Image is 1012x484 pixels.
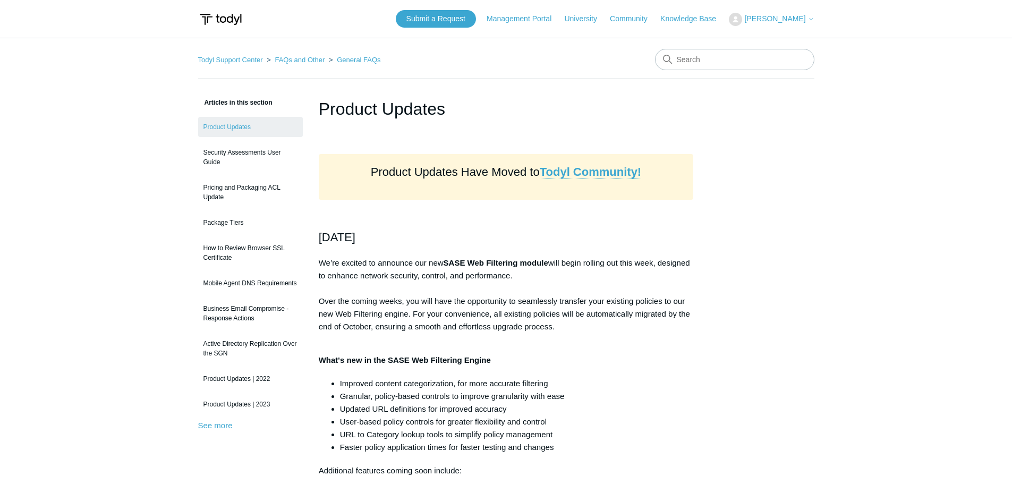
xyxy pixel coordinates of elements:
[319,355,491,364] strong: What's new in the SASE Web Filtering Engine
[327,163,685,181] h2: Product Updates Have Moved to
[396,10,476,28] a: Submit a Request
[319,257,694,333] p: We’re excited to announce our new will begin rolling out this week, designed to enhance network s...
[744,14,805,23] span: [PERSON_NAME]
[198,394,303,414] a: Product Updates | 2023
[198,421,233,430] a: See more
[487,13,562,24] a: Management Portal
[337,56,380,64] a: General FAQs
[198,299,303,328] a: Business Email Compromise - Response Actions
[198,273,303,293] a: Mobile Agent DNS Requirements
[265,56,327,64] li: FAQs and Other
[564,13,607,24] a: University
[340,441,694,454] li: Faster policy application times for faster testing and changes
[198,56,263,64] a: Todyl Support Center
[340,415,694,428] li: User-based policy controls for greater flexibility and control
[275,56,325,64] a: FAQs and Other
[655,49,814,70] input: Search
[340,403,694,415] li: Updated URL definitions for improved accuracy
[198,334,303,363] a: Active Directory Replication Over the SGN
[319,96,694,122] h1: Product Updates
[198,56,265,64] li: Todyl Support Center
[610,13,658,24] a: Community
[319,228,694,247] h2: [DATE]
[198,117,303,137] a: Product Updates
[540,165,641,179] a: Todyl Community!
[729,13,814,26] button: [PERSON_NAME]
[198,99,273,106] span: Articles in this section
[340,390,694,403] li: Granular, policy-based controls to improve granularity with ease
[444,258,548,267] strong: SASE Web Filtering module
[327,56,381,64] li: General FAQs
[198,142,303,172] a: Security Assessments User Guide
[198,10,243,29] img: Todyl Support Center Help Center home page
[198,238,303,268] a: How to Review Browser SSL Certificate
[198,213,303,233] a: Package Tiers
[198,369,303,389] a: Product Updates | 2022
[198,177,303,207] a: Pricing and Packaging ACL Update
[540,165,641,179] strong: Todyl Community!
[660,13,727,24] a: Knowledge Base
[319,464,694,477] p: Additional features coming soon include:
[340,377,694,390] li: Improved content categorization, for more accurate filtering
[340,428,694,441] li: URL to Category lookup tools to simplify policy management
